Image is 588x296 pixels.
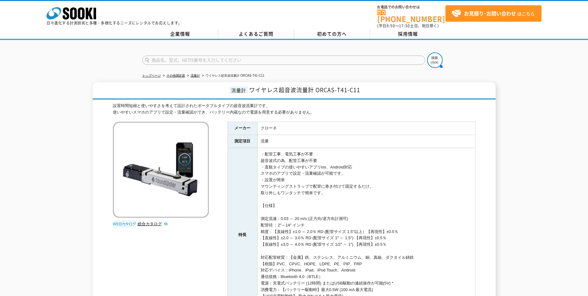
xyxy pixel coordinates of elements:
[427,52,443,68] img: btn_search.png
[218,29,294,39] a: よくあるご質問
[201,73,265,79] li: ワイヤレス超音波流量計 ORCAS-T41-C11
[142,29,218,39] a: 企業情報
[113,122,209,218] img: ワイヤレス超音波流量計 ORCAS-T41-C11
[387,23,395,29] span: 8:50
[230,87,248,94] span: 流量計
[464,10,516,17] strong: お見積り･お問い合わせ
[399,23,410,29] span: 17:30
[317,30,347,37] span: 初めての方へ
[142,56,425,65] input: 商品名、型式、NETIS番号を入力してください
[113,103,475,116] div: 設置時間短縮と使いやすさを考えて設計されたポータブルタイプの超音波流量計です。 使いやすいスマホのアプリで設定・流量確認ができ、バッテリー内蔵なので電源を用意する必要がありません。
[377,23,439,29] span: (平日 ～ 土日、祝日除く)
[294,29,370,39] a: 初めての方へ
[191,74,200,77] a: 流量計
[370,29,446,39] a: 採用情報
[228,135,257,148] th: 測定項目
[445,5,542,22] a: お見積り･お問い合わせはこちら
[249,86,360,94] span: ワイヤレス超音波流量計 ORCAS-T41-C11
[377,5,445,9] span: お電話でのお問い合わせは
[142,74,161,77] a: トップページ
[166,74,185,77] a: その他測定器
[138,222,168,226] a: 総合カタログ
[113,221,136,227] img: webカタログ
[228,122,257,135] th: メーカー
[257,135,475,148] td: 流量
[377,10,445,22] a: [PHONE_NUMBER]
[452,9,535,18] span: はこちら
[46,21,182,25] p: 日々進化する計測技術と多種・多様化するニーズにレンタルでお応えします。
[257,122,475,135] td: クローネ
